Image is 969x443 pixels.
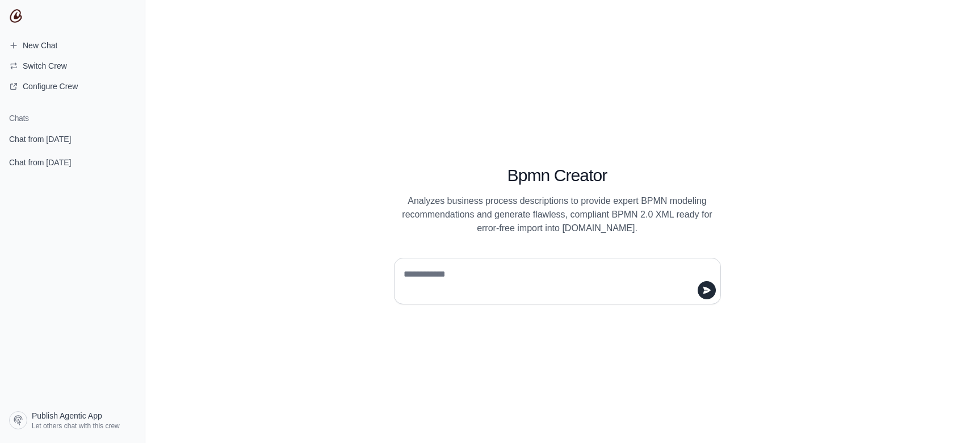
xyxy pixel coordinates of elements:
a: Chat from [DATE] [5,128,140,149]
span: Switch Crew [23,60,67,72]
a: Chat from [DATE] [5,152,140,173]
span: Chat from [DATE] [9,157,71,168]
span: Configure Crew [23,81,78,92]
span: Chat from [DATE] [9,133,71,145]
h1: Bpmn Creator [394,165,721,186]
a: Configure Crew [5,77,140,95]
a: New Chat [5,36,140,55]
span: Let others chat with this crew [32,421,120,431]
a: Publish Agentic App Let others chat with this crew [5,407,140,434]
button: Switch Crew [5,57,140,75]
p: Analyzes business process descriptions to provide expert BPMN modeling recommendations and genera... [394,194,721,235]
img: CrewAI Logo [9,9,23,23]
span: Publish Agentic App [32,410,102,421]
span: New Chat [23,40,57,51]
